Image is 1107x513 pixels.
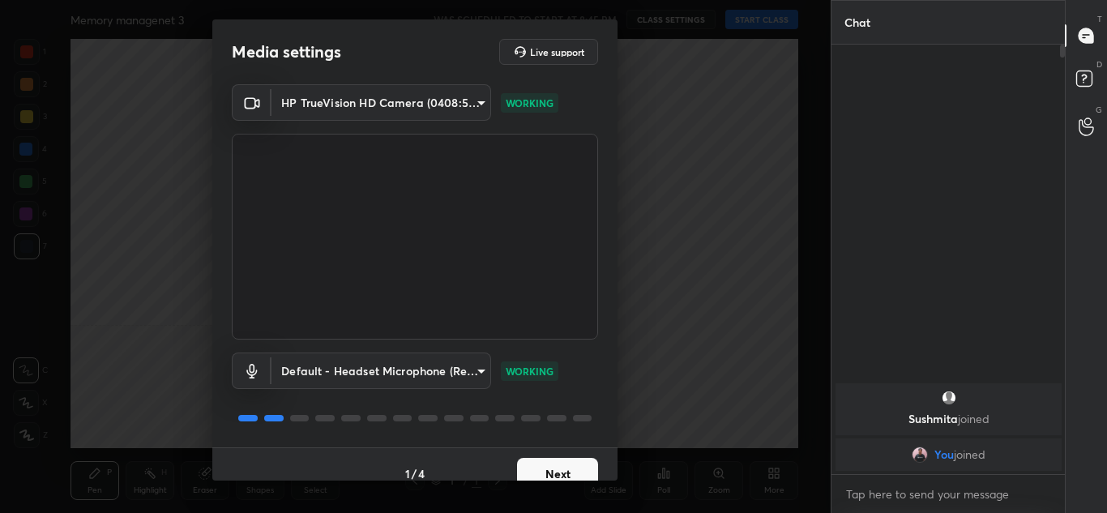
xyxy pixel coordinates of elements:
[1096,104,1102,116] p: G
[1096,58,1102,71] p: D
[934,448,954,461] span: You
[940,390,956,406] img: default.png
[845,413,1052,425] p: Sushmita
[831,1,883,44] p: Chat
[912,447,928,463] img: 5e7d78be74424a93b69e3b6a16e44824.jpg
[232,41,341,62] h2: Media settings
[405,465,410,482] h4: 1
[831,380,1066,474] div: grid
[271,84,491,121] div: HP TrueVision HD Camera (0408:5365)
[954,448,985,461] span: joined
[412,465,417,482] h4: /
[506,96,553,110] p: WORKING
[957,411,989,426] span: joined
[271,353,491,389] div: HP TrueVision HD Camera (0408:5365)
[530,47,584,57] h5: Live support
[506,364,553,378] p: WORKING
[418,465,425,482] h4: 4
[517,458,598,490] button: Next
[1097,13,1102,25] p: T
